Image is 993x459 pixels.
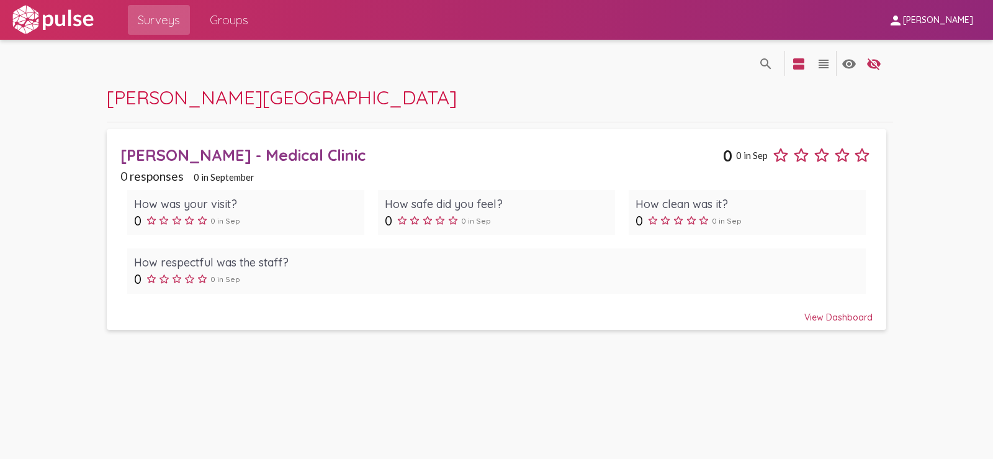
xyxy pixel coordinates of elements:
button: language [861,51,886,76]
span: Surveys [138,9,180,31]
mat-icon: person [888,13,903,28]
div: [PERSON_NAME] - Medical Clinic [120,145,723,165]
mat-icon: language [758,57,773,71]
span: 0 in Sep [712,216,742,225]
span: Groups [210,9,248,31]
a: [PERSON_NAME] - Medical Clinic00 in Sep0 responses0 in SeptemberHow was your visit?00 in SepHow s... [107,129,886,330]
mat-icon: language [866,57,881,71]
div: View Dashboard [120,301,873,323]
span: [PERSON_NAME][GEOGRAPHIC_DATA] [107,85,457,109]
span: 0 in September [194,171,254,183]
span: 0 [385,213,392,229]
span: 0 [636,213,643,229]
span: [PERSON_NAME] [903,15,973,26]
mat-icon: language [791,57,806,71]
div: How safe did you feel? [385,197,608,211]
mat-icon: language [842,57,856,71]
button: language [786,51,811,76]
span: 0 [134,213,142,229]
span: 0 responses [120,169,184,183]
span: 0 in Sep [210,275,240,284]
button: language [811,51,836,76]
a: Groups [200,5,258,35]
button: language [837,51,861,76]
span: 0 [723,146,732,165]
div: How respectful was the staff? [134,255,860,270]
span: 0 in Sep [461,216,491,225]
button: language [753,51,778,76]
button: [PERSON_NAME] [878,8,983,31]
span: 0 [134,271,142,287]
a: Surveys [128,5,190,35]
div: How clean was it? [636,197,859,211]
img: white-logo.svg [10,4,96,35]
span: 0 in Sep [210,216,240,225]
mat-icon: language [816,57,831,71]
div: How was your visit? [134,197,357,211]
span: 0 in Sep [736,150,768,161]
